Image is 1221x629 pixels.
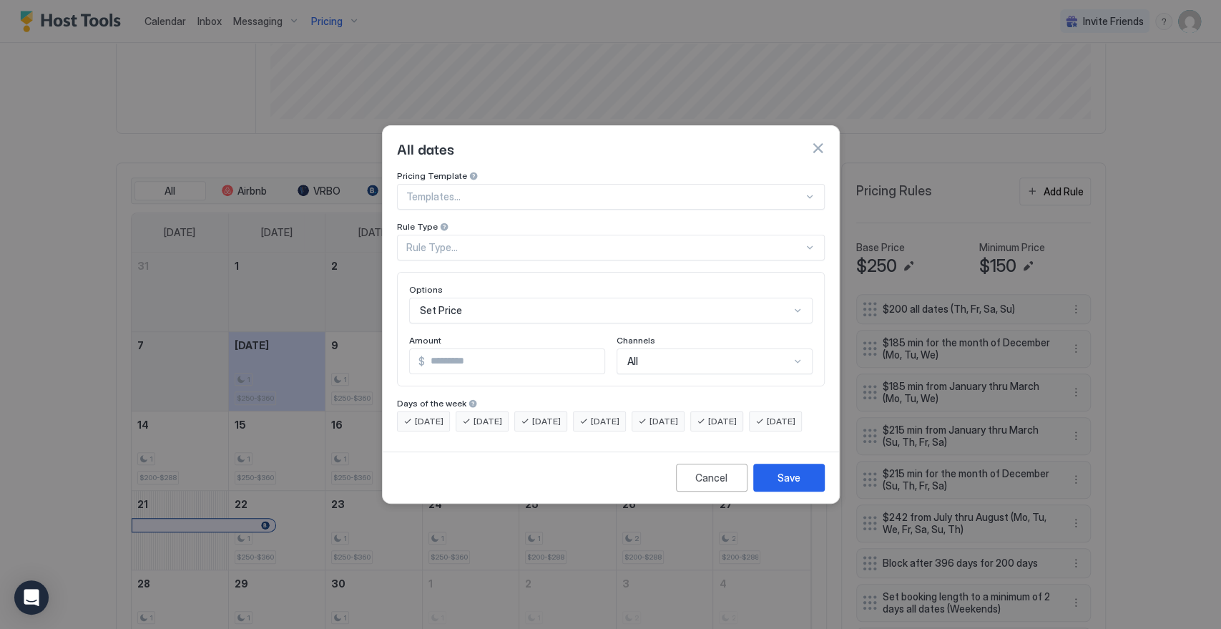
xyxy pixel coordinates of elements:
[409,335,441,346] span: Amount
[397,137,454,159] span: All dates
[617,335,655,346] span: Channels
[418,355,425,368] span: $
[397,398,466,409] span: Days of the week
[627,355,638,368] span: All
[532,415,561,428] span: [DATE]
[676,464,747,492] button: Cancel
[753,464,825,492] button: Save
[695,470,727,485] div: Cancel
[409,284,443,295] span: Options
[406,241,803,254] div: Rule Type...
[649,415,678,428] span: [DATE]
[397,221,438,232] span: Rule Type
[767,415,795,428] span: [DATE]
[474,415,502,428] span: [DATE]
[778,470,800,485] div: Save
[397,170,467,181] span: Pricing Template
[14,580,49,615] div: Open Intercom Messenger
[415,415,443,428] span: [DATE]
[708,415,737,428] span: [DATE]
[420,304,462,317] span: Set Price
[425,349,604,374] input: Input Field
[591,415,619,428] span: [DATE]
